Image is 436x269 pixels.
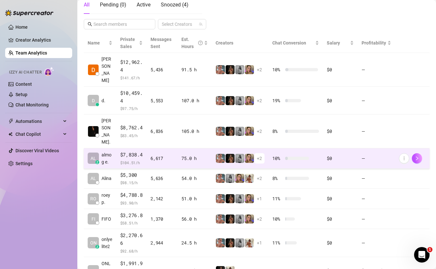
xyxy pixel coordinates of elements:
img: A [235,65,244,74]
span: $4,788.8 [120,191,143,199]
span: 8 % [272,175,283,182]
span: $7,838.4 [120,151,143,159]
img: A [235,238,244,247]
img: Cherry [245,65,254,74]
span: AL [91,175,96,182]
span: $5,300 [120,171,143,179]
span: thunderbolt [8,119,14,124]
img: the_bohema [226,194,235,203]
img: the_bohema [226,65,235,74]
span: Name [88,39,107,46]
td: — [358,229,395,257]
a: Home [15,25,28,30]
img: Green [245,174,254,183]
img: Dana Roz [88,65,99,75]
span: + 2 [257,155,262,162]
span: [PERSON_NAME]. [102,117,112,145]
span: onlyelite2 [102,236,112,250]
a: Setup [15,92,27,97]
img: the_bohema [226,214,235,224]
span: $3,276.8 [120,212,143,219]
span: $ 104.51 /h [120,159,143,166]
div: 6,836 [150,128,174,135]
div: 2,142 [150,195,174,202]
div: All [84,1,90,9]
span: $8,762.4 [120,124,143,132]
div: Est. Hours [181,36,203,50]
span: + 1 [257,239,262,246]
a: Discover Viral Videos [15,148,59,153]
img: the_bohema [226,96,235,105]
th: Creators [212,33,268,53]
span: Profitability [362,40,386,45]
img: the_bohema [226,154,235,163]
img: AI Chatter [44,67,54,76]
span: 10 % [272,155,283,162]
span: d. [102,97,105,104]
div: 5,636 [150,175,174,182]
span: Chat Conversion [272,40,306,45]
img: Yarden [216,174,225,183]
span: right [415,156,419,161]
div: 91.5 h [181,66,208,73]
span: more [402,156,406,161]
img: Cherry [245,96,254,105]
span: $10,459.4 [120,89,143,105]
img: Cherry [245,154,254,163]
img: Green [245,238,254,247]
span: $ 93.90 /h [120,200,143,206]
div: 56.0 h [181,215,208,223]
span: 11 % [272,195,283,202]
img: the_bohema [226,238,235,247]
div: $0 [327,155,354,162]
div: $0 [327,195,354,202]
span: FIFO [102,215,111,223]
div: 5,436 [150,66,174,73]
img: Cherry [245,127,254,136]
img: Yarden [216,154,225,163]
img: Yarden [216,214,225,224]
span: $ 98.15 /h [120,179,143,186]
span: Izzy AI Chatter [9,69,42,75]
img: Yarden [216,238,225,247]
div: 6,617 [150,155,174,162]
div: $0 [327,215,354,223]
span: + 1 [257,195,262,202]
img: A [235,127,244,136]
img: Yarden [216,194,225,203]
span: 10 % [272,215,283,223]
span: 10 % [272,66,283,73]
span: + 2 [257,128,262,135]
th: Name [84,33,116,53]
div: $0 [327,97,354,104]
span: FI [92,215,95,223]
img: Yarden [216,65,225,74]
img: A [235,194,244,203]
img: Chap צ׳אפ [88,126,99,137]
span: Snoozed ( 4 ) [161,2,189,8]
img: Cherry [245,194,254,203]
div: $0 [327,128,354,135]
img: the_bohema [226,127,235,136]
a: Settings [15,161,33,166]
span: $ 141.67 /h [120,75,143,81]
span: $ 58.51 /h [120,220,143,226]
img: A [235,96,244,105]
span: [PERSON_NAME] [102,55,112,84]
a: Creator Analytics [15,35,67,45]
span: RO [90,195,96,202]
span: AL [91,155,96,162]
div: 107.0 h [181,97,208,104]
span: + 2 [257,215,262,223]
td: — [358,169,395,189]
div: 105.0 h [181,128,208,135]
img: Chat Copilot [8,132,13,136]
td: — [358,189,395,209]
img: logo-BBDzfeDw.svg [5,10,53,16]
div: 1,370 [150,215,174,223]
img: Cherry [245,214,254,224]
div: z [95,160,99,164]
div: $0 [327,66,354,73]
span: Automations [15,116,61,126]
span: Salary [327,40,340,45]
